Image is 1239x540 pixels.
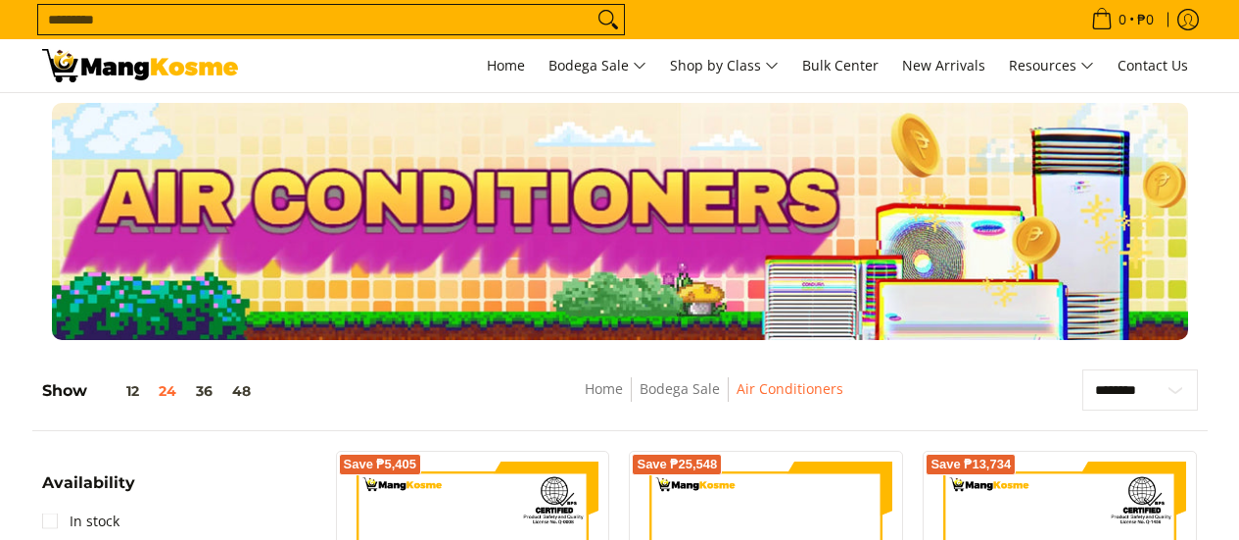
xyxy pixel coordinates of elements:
[344,459,417,470] span: Save ₱5,405
[660,39,788,92] a: Shop by Class
[737,379,843,398] a: Air Conditioners
[999,39,1104,92] a: Resources
[585,379,623,398] a: Home
[1118,56,1188,74] span: Contact Us
[222,383,261,399] button: 48
[441,377,985,421] nav: Breadcrumbs
[802,56,879,74] span: Bulk Center
[792,39,888,92] a: Bulk Center
[42,49,238,82] img: Bodega Sale Aircon l Mang Kosme: Home Appliances Warehouse Sale
[637,459,717,470] span: Save ₱25,548
[1085,9,1160,30] span: •
[477,39,535,92] a: Home
[539,39,656,92] a: Bodega Sale
[42,475,135,506] summary: Open
[640,379,720,398] a: Bodega Sale
[487,56,525,74] span: Home
[1009,54,1094,78] span: Resources
[930,459,1011,470] span: Save ₱13,734
[902,56,985,74] span: New Arrivals
[186,383,222,399] button: 36
[149,383,186,399] button: 24
[593,5,624,34] button: Search
[42,506,119,537] a: In stock
[548,54,646,78] span: Bodega Sale
[87,383,149,399] button: 12
[1116,13,1129,26] span: 0
[258,39,1198,92] nav: Main Menu
[42,381,261,401] h5: Show
[670,54,779,78] span: Shop by Class
[1134,13,1157,26] span: ₱0
[1108,39,1198,92] a: Contact Us
[42,475,135,491] span: Availability
[892,39,995,92] a: New Arrivals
